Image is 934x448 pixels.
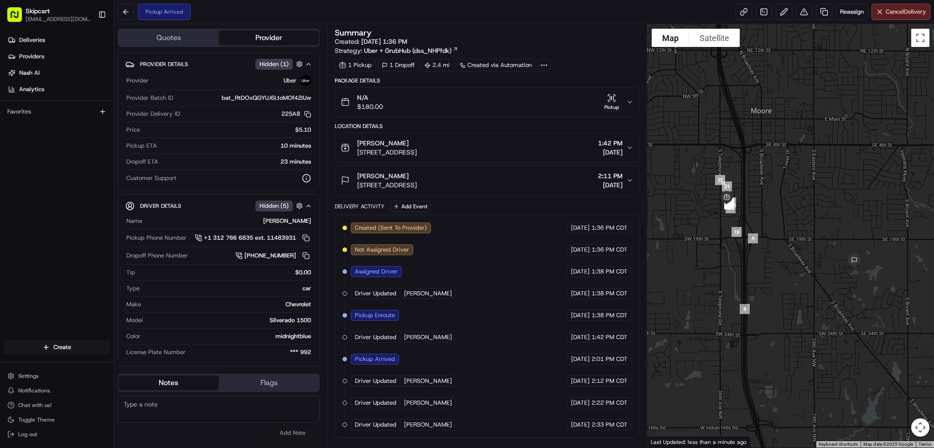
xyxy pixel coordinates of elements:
[64,141,110,149] a: Powered byPylon
[126,158,158,166] span: Dropoff ETA
[126,300,141,309] span: Make
[19,52,44,61] span: Providers
[126,332,140,340] span: Color
[195,233,311,243] a: +1 312 766 6835 ext. 11483931
[31,74,150,83] div: Start new chat
[18,372,39,380] span: Settings
[140,61,188,68] span: Provider Details
[255,58,305,70] button: Hidden (1)
[335,29,372,37] h3: Summary
[139,268,311,277] div: $0.00
[355,268,398,276] span: Assigned Driver
[355,355,395,363] span: Pickup Arrived
[592,399,628,407] span: 2:22 PM CDT
[357,171,409,180] span: [PERSON_NAME]
[91,142,110,149] span: Pylon
[126,268,135,277] span: Tip
[592,377,628,385] span: 2:12 PM CDT
[592,224,628,232] span: 1:36 PM CDT
[4,384,110,397] button: Notifications
[364,46,451,55] span: Uber + GrubHub (dss_NHPfdk)
[571,333,590,341] span: [DATE]
[592,333,628,341] span: 1:42 PM CDT
[26,6,50,15] button: Skipcart
[721,196,738,213] div: 12
[4,33,114,47] a: Deliveries
[143,284,311,293] div: car
[649,436,680,448] a: Open this area in Google Maps (opens a new window)
[26,15,91,23] button: [EMAIL_ADDRESS][DOMAIN_NAME]
[872,4,930,20] button: CancelDelivery
[335,123,639,130] div: Location Details
[126,94,173,102] span: Provider Batch ID
[255,200,305,211] button: Hidden (5)
[598,139,623,148] span: 1:42 PM
[722,194,740,211] div: 23
[126,316,143,324] span: Model
[281,110,311,118] button: 225A8
[300,75,311,86] img: uber-new-logo.jpeg
[125,198,312,213] button: Driver DetailsHidden (5)
[390,201,431,212] button: Add Event
[592,421,628,429] span: 2:33 PM CDT
[649,436,680,448] img: Google
[357,139,409,148] span: [PERSON_NAME]
[571,289,590,298] span: [DATE]
[598,171,623,180] span: 2:11 PM
[404,289,452,298] span: [PERSON_NAME]
[126,217,142,225] span: Name
[836,4,868,20] button: Reassign
[355,399,396,407] span: Driver Updated
[162,158,311,166] div: 23 minutes
[571,268,590,276] span: [DATE]
[259,202,289,210] span: Hidden ( 5 )
[335,203,384,210] div: Delivery Activity
[126,234,187,242] span: Pickup Phone Number
[598,148,623,157] span: [DATE]
[722,200,739,217] div: 11
[125,57,312,72] button: Provider DetailsHidden (1)
[126,284,140,293] span: Type
[4,49,114,64] a: Providers
[146,217,311,225] div: [PERSON_NAME]
[571,246,590,254] span: [DATE]
[601,103,623,111] div: Pickup
[144,332,311,340] div: midnightblue
[4,82,114,97] a: Analytics
[420,59,454,72] div: 2.4 mi
[652,29,689,47] button: Show street map
[335,46,458,55] div: Strategy:
[819,441,858,448] button: Keyboard shortcuts
[592,355,628,363] span: 2:01 PM CDT
[689,29,740,47] button: Show satellite imagery
[145,300,311,309] div: Chevrolet
[4,66,114,80] a: Nash AI
[161,142,311,150] div: 10 minutes
[355,246,409,254] span: Not Assigned Driver
[911,29,929,47] button: Toggle fullscreen view
[357,102,383,111] span: $180.00
[357,148,417,157] span: [STREET_ADDRESS]
[335,133,638,162] button: [PERSON_NAME][STREET_ADDRESS]1:42 PM[DATE]
[571,355,590,363] span: [DATE]
[357,180,417,190] span: [STREET_ADDRESS]
[126,126,140,134] span: Price
[721,195,738,212] div: 22
[4,340,110,355] button: Create
[335,37,407,46] span: Created:
[335,77,639,84] div: Package Details
[219,31,319,45] button: Provider
[647,436,751,448] div: Last Updated: less than a minute ago
[571,377,590,385] span: [DATE]
[571,421,590,429] span: [DATE]
[119,31,219,45] button: Quotes
[335,59,376,72] div: 1 Pickup
[571,399,590,407] span: [DATE]
[284,77,296,85] span: Uber
[355,224,427,232] span: Created (Sent To Provider)
[18,431,37,438] span: Log out
[140,202,181,210] span: Driver Details
[355,421,396,429] span: Driver Updated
